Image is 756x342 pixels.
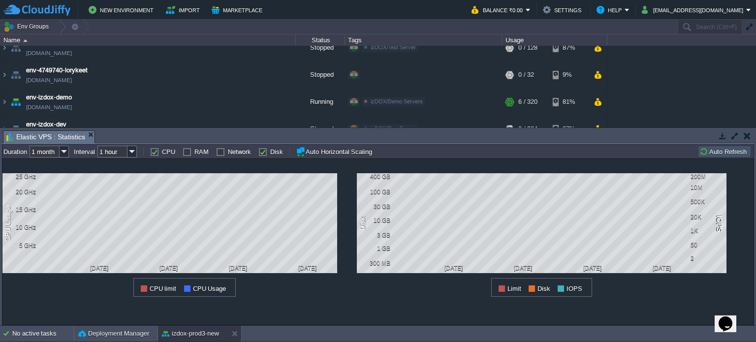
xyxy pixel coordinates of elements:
[358,217,390,224] div: 10 GB
[691,214,723,220] div: 20K
[699,147,750,156] button: Auto Refresh
[212,4,265,16] button: Marketplace
[9,34,23,61] img: AMDAwAAAACH5BAEAAAAALAAAAAABAAEAAAICRAEAOw==
[358,260,390,267] div: 300 MB
[543,4,584,16] button: Settings
[162,148,175,155] label: CPU
[4,173,36,180] div: 25 GHz
[4,242,36,249] div: 5 GHz
[296,147,375,156] button: Auto Horizontal Scaling
[0,34,8,61] img: AMDAwAAAACH5BAEAAAAALAAAAAABAAEAAAICRAEAOw==
[26,102,72,112] span: [DOMAIN_NAME]
[2,204,14,243] div: CPU Usage
[87,265,111,272] div: [DATE]
[4,206,36,213] div: 15 GHz
[26,75,72,85] span: [DOMAIN_NAME]
[691,242,723,249] div: 50
[74,148,95,155] label: Interval
[270,148,283,155] label: Disk
[691,255,723,262] div: 2
[0,62,8,88] img: AMDAwAAAACH5BAEAAAAALAAAAAABAAEAAAICRAEAOw==
[510,265,535,272] div: [DATE]
[371,125,415,131] span: izDOX/Dev Server
[650,265,674,272] div: [DATE]
[518,89,537,115] div: 6 / 320
[597,4,625,16] button: Help
[441,265,466,272] div: [DATE]
[296,89,345,115] div: Running
[507,285,521,292] span: Limit
[194,148,209,155] label: RAM
[1,34,295,46] div: Name
[691,227,723,234] div: 1K
[12,326,74,342] div: No active tasks
[296,116,345,142] div: Stopped
[358,188,390,195] div: 100 GB
[3,4,70,16] img: CloudJiffy
[4,224,36,231] div: 10 GHz
[712,214,724,232] div: IOPS
[4,188,36,195] div: 20 GHz
[503,34,607,46] div: Usage
[0,89,8,115] img: AMDAwAAAACH5BAEAAAAALAAAAAABAAEAAAICRAEAOw==
[642,4,746,16] button: [EMAIL_ADDRESS][DOMAIN_NAME]
[580,265,604,272] div: [DATE]
[78,329,149,339] button: Deployment Manager
[162,329,219,339] button: izdox-prod3-new
[9,62,23,88] img: AMDAwAAAACH5BAEAAAAALAAAAAABAAEAAAICRAEAOw==
[225,265,250,272] div: [DATE]
[518,34,537,61] div: 0 / 128
[9,116,23,142] img: AMDAwAAAACH5BAEAAAAALAAAAAABAAEAAAICRAEAOw==
[518,62,534,88] div: 0 / 32
[358,245,390,252] div: 1 GB
[296,62,345,88] div: Stopped
[691,198,723,205] div: 500K
[89,4,157,16] button: New Environment
[296,34,345,61] div: Stopped
[358,173,390,180] div: 400 GB
[23,39,28,42] img: AMDAwAAAACH5BAEAAAAALAAAAAABAAEAAAICRAEAOw==
[156,265,181,272] div: [DATE]
[228,148,251,155] label: Network
[295,265,320,272] div: [DATE]
[518,116,537,142] div: 0 / 384
[0,116,8,142] img: AMDAwAAAACH5BAEAAAAALAAAAAABAAEAAAICRAEAOw==
[26,93,72,102] a: env-izdox-demo
[296,34,345,46] div: Status
[193,285,226,292] span: CPU Usage
[9,89,23,115] img: AMDAwAAAACH5BAEAAAAALAAAAAABAAEAAAICRAEAOw==
[691,184,723,191] div: 10M
[150,285,177,292] span: CPU limit
[553,116,585,142] div: 87%
[6,131,85,143] span: Elastic VPS : Statistics
[537,285,550,292] span: Disk
[472,4,526,16] button: Balance ₹0.00
[553,34,585,61] div: 87%
[715,303,746,332] iframe: chat widget
[553,62,585,88] div: 9%
[26,120,66,129] a: env-izdox-dev
[371,44,416,50] span: izDOX/Test Server
[26,48,72,58] span: [DOMAIN_NAME]
[346,34,502,46] div: Tags
[26,65,88,75] a: env-4749740-lorykeet
[357,216,369,231] div: Disk
[166,4,203,16] button: Import
[567,285,582,292] span: IOPS
[371,98,423,104] span: izDOX/Demo Servers
[553,89,585,115] div: 81%
[358,232,390,239] div: 3 GB
[358,203,390,210] div: 30 GB
[3,148,27,155] label: Duration
[3,20,52,33] button: Env Groups
[691,173,723,180] div: 200M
